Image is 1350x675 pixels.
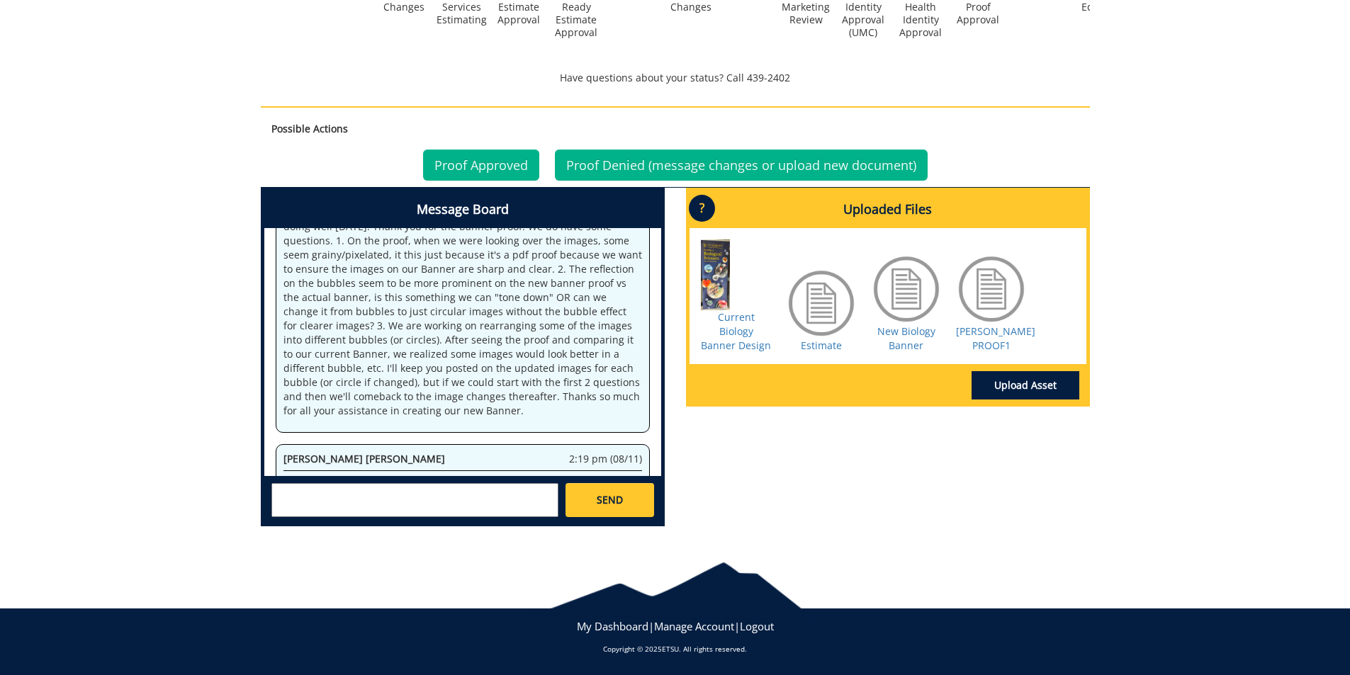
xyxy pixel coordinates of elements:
a: Current Biology Banner Design [701,310,771,352]
h4: Message Board [264,191,661,228]
p: ? [689,195,715,222]
span: 2:19 pm (08/11) [569,452,642,466]
a: My Dashboard [577,619,648,633]
h4: Uploaded Files [690,191,1086,228]
a: Logout [740,619,774,633]
strong: Possible Actions [271,122,348,135]
a: SEND [566,483,653,517]
a: [PERSON_NAME] PROOF1 [956,324,1035,352]
a: Manage Account [654,619,734,633]
textarea: messageToSend [271,483,558,517]
a: New Biology Banner [877,324,935,352]
span: [PERSON_NAME] [PERSON_NAME] [283,452,445,465]
a: Proof Denied (message changes or upload new document) [555,149,928,181]
span: SEND [597,493,623,507]
a: Upload Asset [972,371,1079,399]
p: Have questions about your status? Call 439-2402 [261,71,1090,85]
p: @ [EMAIL_ADDRESS][DOMAIN_NAME] Hi [PERSON_NAME], I hope you are doing well [DATE]! Thank you for ... [283,205,642,418]
a: Proof Approved [423,149,539,181]
a: ETSU [662,644,679,654]
a: Estimate [801,339,842,352]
